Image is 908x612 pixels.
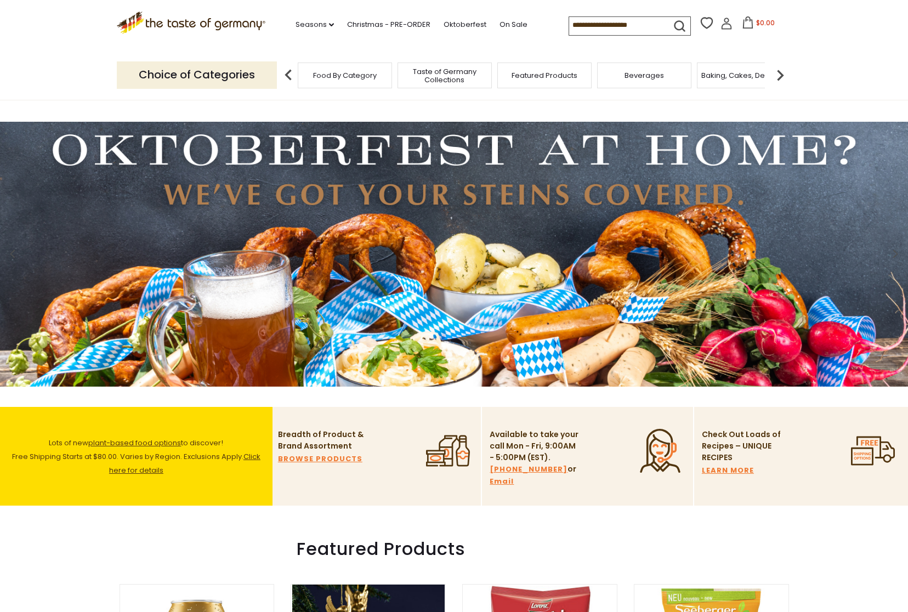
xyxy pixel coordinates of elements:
[277,64,299,86] img: previous arrow
[490,475,514,488] a: Email
[500,19,527,31] a: On Sale
[490,463,567,475] a: [PHONE_NUMBER]
[702,464,754,477] a: LEARN MORE
[109,451,260,475] a: Click here for details
[88,438,181,448] a: plant-based food options
[278,429,368,452] p: Breadth of Product & Brand Assortment
[701,71,786,80] a: Baking, Cakes, Desserts
[296,19,334,31] a: Seasons
[313,71,377,80] a: Food By Category
[278,453,362,465] a: BROWSE PRODUCTS
[512,71,577,80] a: Featured Products
[769,64,791,86] img: next arrow
[756,18,775,27] span: $0.00
[347,19,430,31] a: Christmas - PRE-ORDER
[702,429,781,463] p: Check Out Loads of Recipes – UNIQUE RECIPES
[625,71,664,80] a: Beverages
[490,429,580,488] p: Available to take your call Mon - Fri, 9:00AM - 5:00PM (EST). or
[12,438,260,475] span: Lots of new to discover! Free Shipping Starts at $80.00. Varies by Region. Exclusions Apply.
[117,61,277,88] p: Choice of Categories
[444,19,486,31] a: Oktoberfest
[735,16,781,33] button: $0.00
[401,67,489,84] a: Taste of Germany Collections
